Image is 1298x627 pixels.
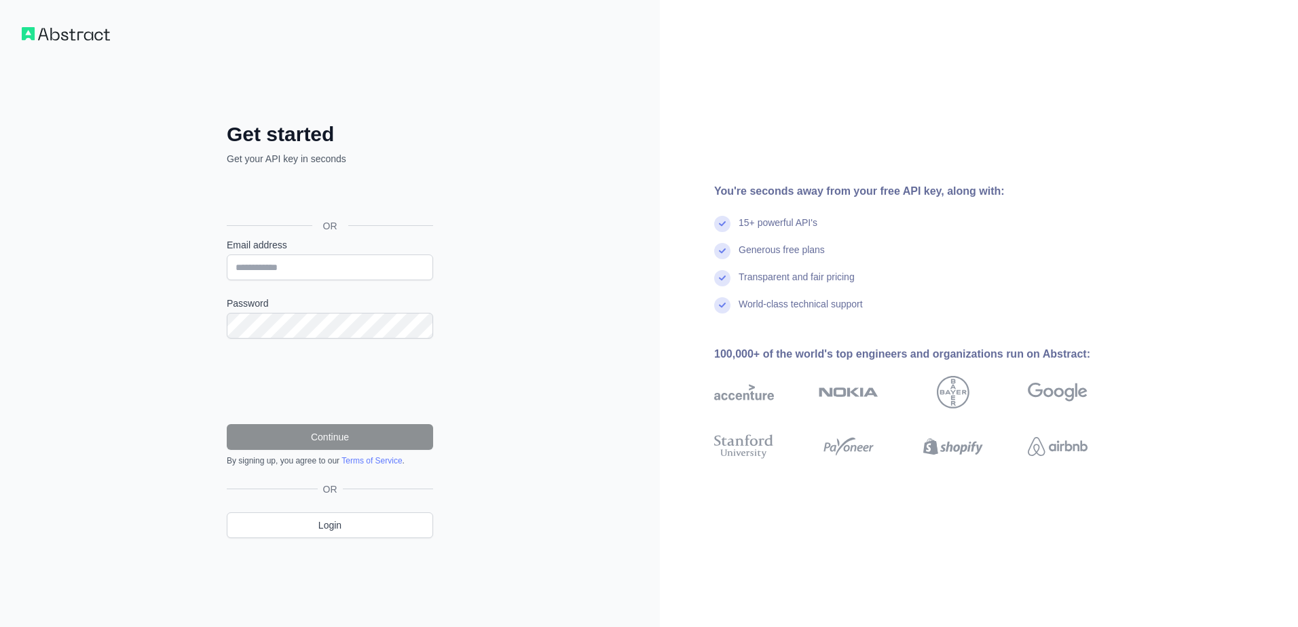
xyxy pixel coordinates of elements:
img: accenture [714,376,774,408]
div: 100,000+ of the world's top engineers and organizations run on Abstract: [714,346,1131,362]
div: You're seconds away from your free API key, along with: [714,183,1131,199]
img: stanford university [714,432,774,461]
img: payoneer [819,432,878,461]
a: Terms of Service [341,456,402,465]
div: 15+ powerful API's [739,216,817,243]
h2: Get started [227,122,433,147]
div: Generous free plans [739,243,825,270]
iframe: reCAPTCHA [227,355,433,408]
img: Workflow [22,27,110,41]
img: google [1028,376,1088,408]
div: Transparent and fair pricing [739,270,855,297]
a: Login [227,512,433,538]
img: check mark [714,216,730,232]
label: Password [227,297,433,310]
img: nokia [819,376,878,408]
span: OR [318,482,343,496]
img: bayer [937,376,969,408]
img: shopify [923,432,983,461]
div: World-class technical support [739,297,863,324]
div: By signing up, you agree to our . [227,455,433,466]
img: check mark [714,297,730,313]
img: check mark [714,243,730,259]
p: Get your API key in seconds [227,152,433,166]
button: Continue [227,424,433,450]
label: Email address [227,238,433,252]
img: check mark [714,270,730,286]
iframe: Schaltfläche „Über Google anmelden“ [220,180,437,210]
img: airbnb [1028,432,1088,461]
span: OR [312,219,348,233]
